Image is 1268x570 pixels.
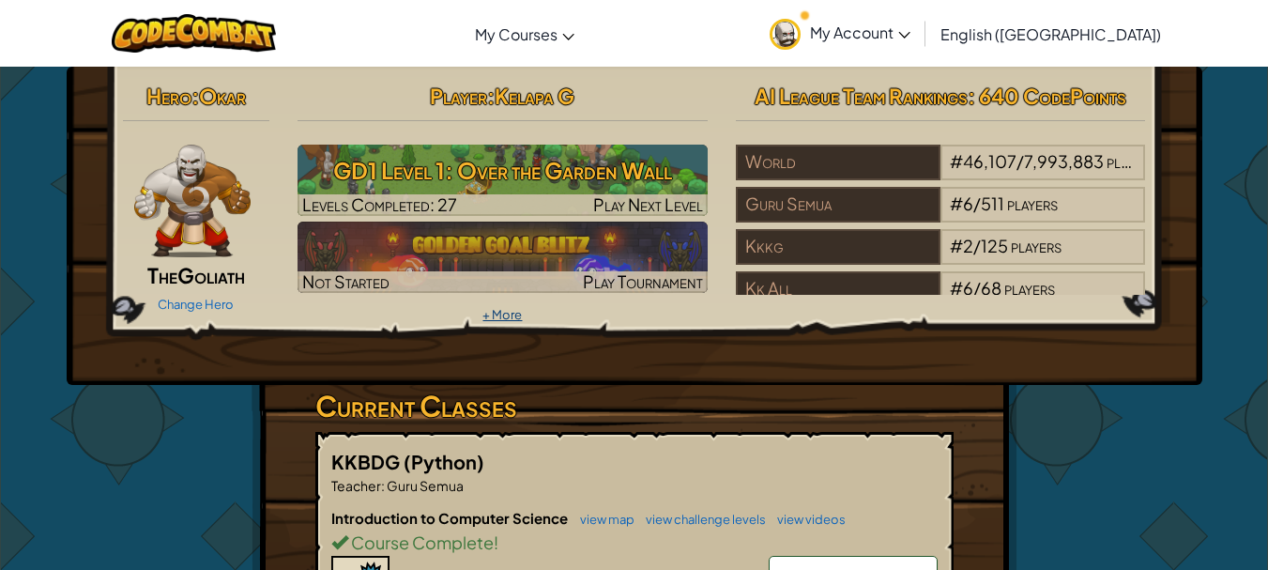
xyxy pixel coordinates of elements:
[950,235,963,256] span: #
[963,235,973,256] span: 2
[1011,235,1062,256] span: players
[494,531,498,553] span: !
[981,193,1004,214] span: 511
[348,531,494,553] span: Course Complete
[158,297,234,312] a: Change Hero
[963,150,1016,172] span: 46,107
[1024,150,1104,172] span: 7,993,883
[973,277,981,299] span: /
[981,277,1001,299] span: 68
[298,222,708,293] img: Golden Goal
[466,8,584,59] a: My Courses
[112,14,276,53] img: CodeCombat logo
[973,235,981,256] span: /
[298,222,708,293] a: Not StartedPlay Tournament
[760,4,920,63] a: My Account
[177,262,245,288] span: Goliath
[381,477,385,494] span: :
[940,24,1161,44] span: English ([GEOGRAPHIC_DATA])
[636,512,766,527] a: view challenge levels
[1007,193,1058,214] span: players
[1004,277,1055,299] span: players
[147,262,177,288] span: The
[736,205,1146,226] a: Guru Semua#6/511players
[298,145,708,216] img: GD1 Level 1: Over the Garden Wall
[1107,150,1157,172] span: players
[482,307,522,322] a: + More
[810,23,910,42] span: My Account
[571,512,634,527] a: view map
[302,270,390,292] span: Not Started
[963,193,973,214] span: 6
[770,19,801,50] img: avatar
[146,83,191,109] span: Hero
[430,83,487,109] span: Player
[950,193,963,214] span: #
[331,477,381,494] span: Teacher
[736,187,940,223] div: Guru Semua
[475,24,558,44] span: My Courses
[199,83,246,109] span: Okar
[495,83,574,109] span: Kelapa G
[331,450,404,473] span: KKBDG
[736,145,940,180] div: World
[736,271,940,307] div: Kk All
[191,83,199,109] span: :
[736,162,1146,184] a: World#46,107/7,993,883players
[736,289,1146,311] a: Kk All#6/68players
[487,83,495,109] span: :
[315,385,954,427] h3: Current Classes
[1016,150,1024,172] span: /
[981,235,1008,256] span: 125
[298,149,708,192] h3: GD1 Level 1: Over the Garden Wall
[302,193,457,215] span: Levels Completed: 27
[404,450,484,473] span: (Python)
[134,145,252,257] img: goliath-pose.png
[950,150,963,172] span: #
[768,512,846,527] a: view videos
[298,145,708,216] a: Play Next Level
[385,477,464,494] span: Guru Semua
[931,8,1170,59] a: English ([GEOGRAPHIC_DATA])
[593,193,703,215] span: Play Next Level
[973,193,981,214] span: /
[755,83,968,109] span: AI League Team Rankings
[736,229,940,265] div: Kkkg
[963,277,973,299] span: 6
[583,270,703,292] span: Play Tournament
[968,83,1126,109] span: : 640 CodePoints
[950,277,963,299] span: #
[736,247,1146,269] a: Kkkg#2/125players
[331,509,571,527] span: Introduction to Computer Science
